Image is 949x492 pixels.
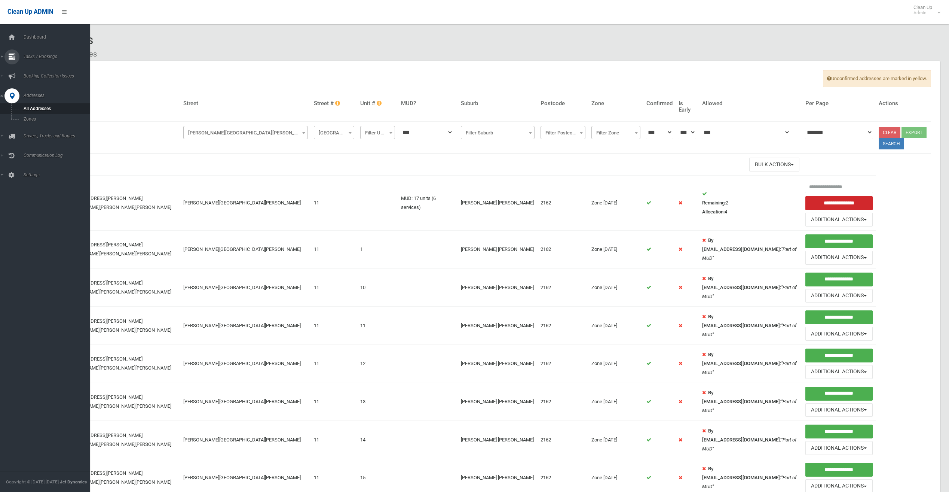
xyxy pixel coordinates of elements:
[588,345,643,383] td: Zone [DATE]
[702,437,796,452] em: "Part of MUD"
[64,280,171,295] a: [STREET_ADDRESS][PERSON_NAME][PERSON_NAME][PERSON_NAME][PERSON_NAME]
[538,307,588,345] td: 2162
[357,307,398,345] td: 11
[21,106,89,111] span: All Addresses
[64,195,171,210] a: [STREET_ADDRESS][PERSON_NAME][PERSON_NAME][PERSON_NAME][PERSON_NAME]
[360,100,395,107] h4: Unit #
[458,307,538,345] td: [PERSON_NAME] [PERSON_NAME]
[699,345,802,383] td: :
[357,268,398,307] td: 10
[180,268,311,307] td: [PERSON_NAME][GEOGRAPHIC_DATA][PERSON_NAME]
[21,153,95,158] span: Communication Log
[183,100,308,107] h4: Street
[21,34,95,40] span: Dashboard
[538,345,588,383] td: 2162
[538,176,588,231] td: 2162
[21,54,95,59] span: Tasks / Bookings
[461,126,535,139] span: Filter Suburb
[702,428,780,443] strong: By [EMAIL_ADDRESS][DOMAIN_NAME]
[64,470,171,485] a: [STREET_ADDRESS][PERSON_NAME][PERSON_NAME][PERSON_NAME][PERSON_NAME]
[64,100,177,107] h4: Address
[21,116,89,122] span: Zones
[702,323,796,337] em: "Part of MUD"
[463,128,533,138] span: Filter Suburb
[702,314,780,328] strong: By [EMAIL_ADDRESS][DOMAIN_NAME]
[461,100,535,107] h4: Suburb
[538,231,588,269] td: 2162
[64,394,171,409] a: [STREET_ADDRESS][PERSON_NAME][PERSON_NAME][PERSON_NAME][PERSON_NAME]
[357,231,398,269] td: 1
[702,209,725,215] strong: Allocation:
[458,383,538,421] td: [PERSON_NAME] [PERSON_NAME]
[823,70,931,87] span: Unconfirmed addresses are marked in yellow.
[913,10,932,16] small: Admin
[538,383,588,421] td: 2162
[180,345,311,383] td: [PERSON_NAME][GEOGRAPHIC_DATA][PERSON_NAME]
[21,133,95,139] span: Drivers, Trucks and Routes
[879,100,928,107] h4: Actions
[593,128,639,138] span: Filter Zone
[21,172,95,177] span: Settings
[314,126,354,139] span: Filter Street #
[311,421,357,459] td: 11
[702,100,799,107] h4: Allowed
[699,421,802,459] td: :
[699,176,802,231] td: 2 4
[64,432,171,447] a: [STREET_ADDRESS][PERSON_NAME][PERSON_NAME][PERSON_NAME][PERSON_NAME]
[699,307,802,345] td: :
[64,242,171,256] a: [STREET_ADDRESS][PERSON_NAME][PERSON_NAME][PERSON_NAME][PERSON_NAME]
[357,421,398,459] td: 14
[910,4,940,16] span: Clean Up
[458,268,538,307] td: [PERSON_NAME] [PERSON_NAME]
[180,231,311,269] td: [PERSON_NAME][GEOGRAPHIC_DATA][PERSON_NAME]
[805,289,872,303] button: Additional Actions
[805,327,872,341] button: Additional Actions
[879,127,900,138] a: Clear
[699,231,802,269] td: :
[538,268,588,307] td: 2162
[901,127,927,138] button: Export
[316,128,352,138] span: Filter Street #
[805,365,872,379] button: Additional Actions
[401,100,455,107] h4: MUD?
[6,479,59,485] span: Copyright © [DATE]-[DATE]
[699,383,802,421] td: :
[458,231,538,269] td: [PERSON_NAME] [PERSON_NAME]
[64,318,171,333] a: [STREET_ADDRESS][PERSON_NAME][PERSON_NAME][PERSON_NAME][PERSON_NAME]
[699,268,802,307] td: :
[591,126,640,139] span: Filter Zone
[311,383,357,421] td: 11
[541,100,585,107] h4: Postcode
[805,441,872,455] button: Additional Actions
[21,73,95,79] span: Booking Collection Issues
[180,421,311,459] td: [PERSON_NAME][GEOGRAPHIC_DATA][PERSON_NAME]
[360,126,395,139] span: Filter Unit #
[588,231,643,269] td: Zone [DATE]
[588,268,643,307] td: Zone [DATE]
[180,176,311,231] td: [PERSON_NAME][GEOGRAPHIC_DATA][PERSON_NAME]
[60,479,87,485] strong: Jet Dynamics
[180,307,311,345] td: [PERSON_NAME][GEOGRAPHIC_DATA][PERSON_NAME]
[805,251,872,265] button: Additional Actions
[311,176,357,231] td: 11
[180,383,311,421] td: [PERSON_NAME][GEOGRAPHIC_DATA][PERSON_NAME]
[314,100,354,107] h4: Street #
[588,421,643,459] td: Zone [DATE]
[542,128,584,138] span: Filter Postcode
[357,383,398,421] td: 13
[311,231,357,269] td: 11
[183,126,308,139] span: Campbell Hill Road (CHESTER HILL)
[805,100,872,107] h4: Per Page
[311,345,357,383] td: 11
[7,8,53,15] span: Clean Up ADMIN
[646,100,673,107] h4: Confirmed
[805,403,872,417] button: Additional Actions
[588,383,643,421] td: Zone [DATE]
[541,126,585,139] span: Filter Postcode
[357,345,398,383] td: 12
[591,100,640,107] h4: Zone
[311,268,357,307] td: 11
[398,176,458,231] td: MUD: 17 units (6 services)
[458,345,538,383] td: [PERSON_NAME] [PERSON_NAME]
[311,307,357,345] td: 11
